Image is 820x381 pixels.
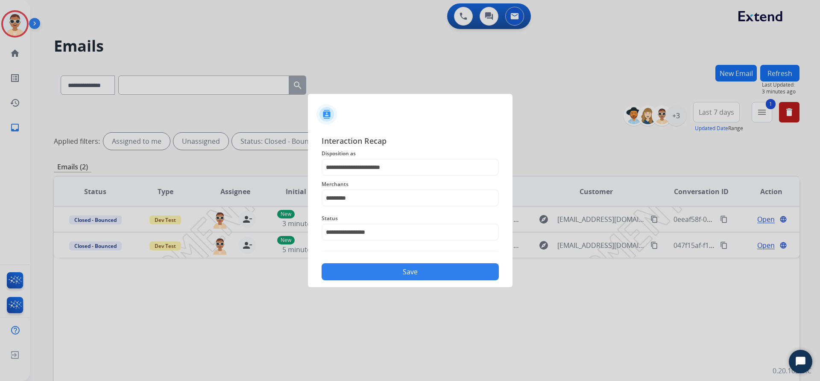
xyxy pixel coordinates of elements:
[322,179,499,189] span: Merchants
[795,356,807,368] svg: Open Chat
[789,350,812,373] button: Start Chat
[322,263,499,280] button: Save
[322,135,499,148] span: Interaction Recap
[322,148,499,159] span: Disposition as
[316,104,337,125] img: contactIcon
[773,366,811,376] p: 0.20.1027RC
[322,213,499,224] span: Status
